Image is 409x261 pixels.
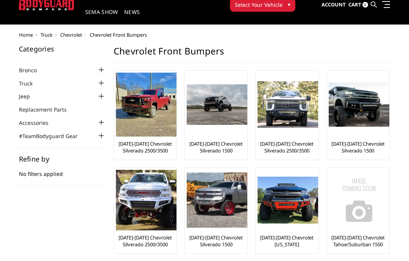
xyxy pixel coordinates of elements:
span: Account [322,1,346,8]
a: No Image [329,170,387,230]
a: Accessories [19,119,58,127]
a: Truck [41,31,53,38]
span: Select Your Vehicle [235,1,283,9]
a: SEMA Show [85,9,118,24]
a: #TeamBodyguard Gear [19,132,87,140]
a: [DATE]-[DATE] Chevrolet Silverado 2500/3500 [258,140,316,154]
h5: Refine by [19,155,106,162]
a: Replacement Parts [19,106,76,113]
a: Chevrolet [60,31,82,38]
a: News [124,9,140,24]
a: [DATE]-[DATE] Chevrolet [US_STATE] [258,234,316,248]
a: [DATE]-[DATE] Chevrolet Silverado 2500/3500 [116,234,175,248]
a: Jeep [19,92,39,100]
a: [DATE]-[DATE] Chevrolet Silverado 2500/3500 [116,140,175,154]
div: No filters applied [19,155,106,186]
img: No Image [329,170,389,230]
span: 0 [362,2,368,8]
a: [DATE]-[DATE] Chevrolet Silverado 1500 [187,234,245,248]
span: Chevrolet Front Bumpers [90,31,147,38]
span: Cart [348,1,361,8]
h1: Chevrolet Front Bumpers [114,45,390,63]
span: ▾ [288,0,290,8]
a: [DATE]-[DATE] Chevrolet Silverado 1500 [187,140,245,154]
a: Truck [19,79,42,87]
a: Home [19,31,33,38]
a: [DATE]-[DATE] Chevrolet Silverado 1500 [329,140,387,154]
a: Bronco [19,66,46,74]
h5: Categories [19,45,106,52]
a: [DATE]-[DATE] Chevrolet Tahoe/Suburban 1500 [329,234,387,248]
